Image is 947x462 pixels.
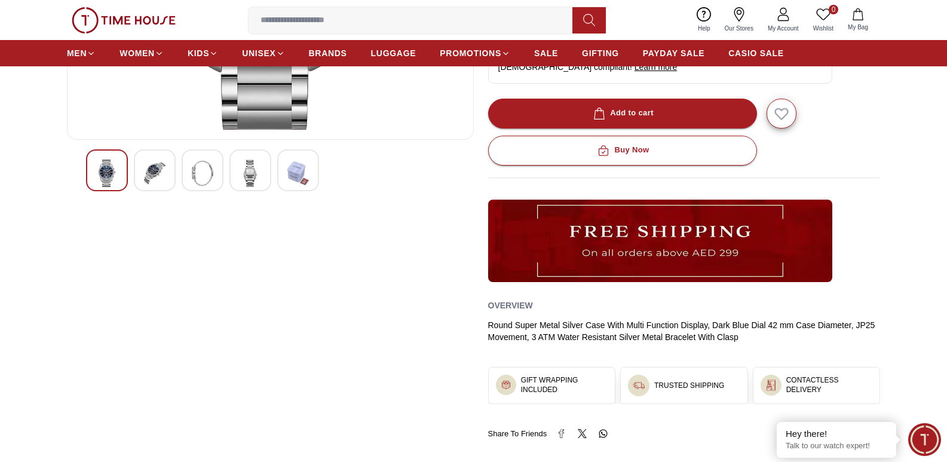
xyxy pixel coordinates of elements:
span: My Account [763,24,804,33]
img: Lee Cooper Men's Multi Function Dark Blue Dial Watch - LC08177.390 [287,160,309,187]
a: 0Wishlist [806,5,841,35]
a: PAYDAY SALE [643,42,704,64]
span: UNISEX [242,47,275,59]
a: PROMOTIONS [440,42,510,64]
div: Chat Widget [908,423,941,456]
span: Learn more [635,62,678,72]
a: BRANDS [309,42,347,64]
div: Buy Now [595,143,649,157]
span: PROMOTIONS [440,47,501,59]
a: SALE [534,42,558,64]
button: My Bag [841,6,875,34]
div: Round Super Metal Silver Case With Multi Function Display, Dark Blue Dial 42 mm Case Diameter, JP... [488,319,881,343]
span: PAYDAY SALE [643,47,704,59]
img: ... [72,7,176,33]
h3: TRUSTED SHIPPING [654,381,724,390]
img: Lee Cooper Men's Multi Function Dark Blue Dial Watch - LC08177.390 [240,160,261,187]
span: MEN [67,47,87,59]
span: My Bag [843,23,873,32]
a: Our Stores [718,5,761,35]
button: Add to cart [488,99,757,128]
img: ... [633,380,645,391]
a: WOMEN [119,42,164,64]
span: GIFTING [582,47,619,59]
span: SALE [534,47,558,59]
img: Lee Cooper Men's Multi Function Dark Blue Dial Watch - LC08177.390 [144,160,166,187]
img: ... [488,200,832,282]
a: UNISEX [242,42,284,64]
span: Wishlist [808,24,838,33]
a: GIFTING [582,42,619,64]
a: MEN [67,42,96,64]
img: ... [501,380,511,390]
a: LUGGAGE [371,42,416,64]
span: KIDS [188,47,209,59]
span: Share To Friends [488,428,547,440]
span: Help [693,24,715,33]
button: Buy Now [488,136,757,166]
div: Hey there! [786,428,887,440]
span: CASIO SALE [728,47,784,59]
img: Lee Cooper Men's Multi Function Dark Blue Dial Watch - LC08177.390 [96,160,118,187]
span: WOMEN [119,47,155,59]
span: 0 [829,5,838,14]
h3: GIFT WRAPPING INCLUDED [521,375,608,394]
span: BRANDS [309,47,347,59]
a: CASIO SALE [728,42,784,64]
a: Help [691,5,718,35]
img: Lee Cooper Men's Multi Function Dark Blue Dial Watch - LC08177.390 [192,160,213,187]
div: Add to cart [591,106,654,120]
h2: Overview [488,296,533,314]
span: LUGGAGE [371,47,416,59]
h3: CONTACTLESS DELIVERY [786,375,872,394]
a: KIDS [188,42,218,64]
img: ... [765,380,777,391]
p: Talk to our watch expert! [786,441,887,451]
span: Our Stores [720,24,758,33]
